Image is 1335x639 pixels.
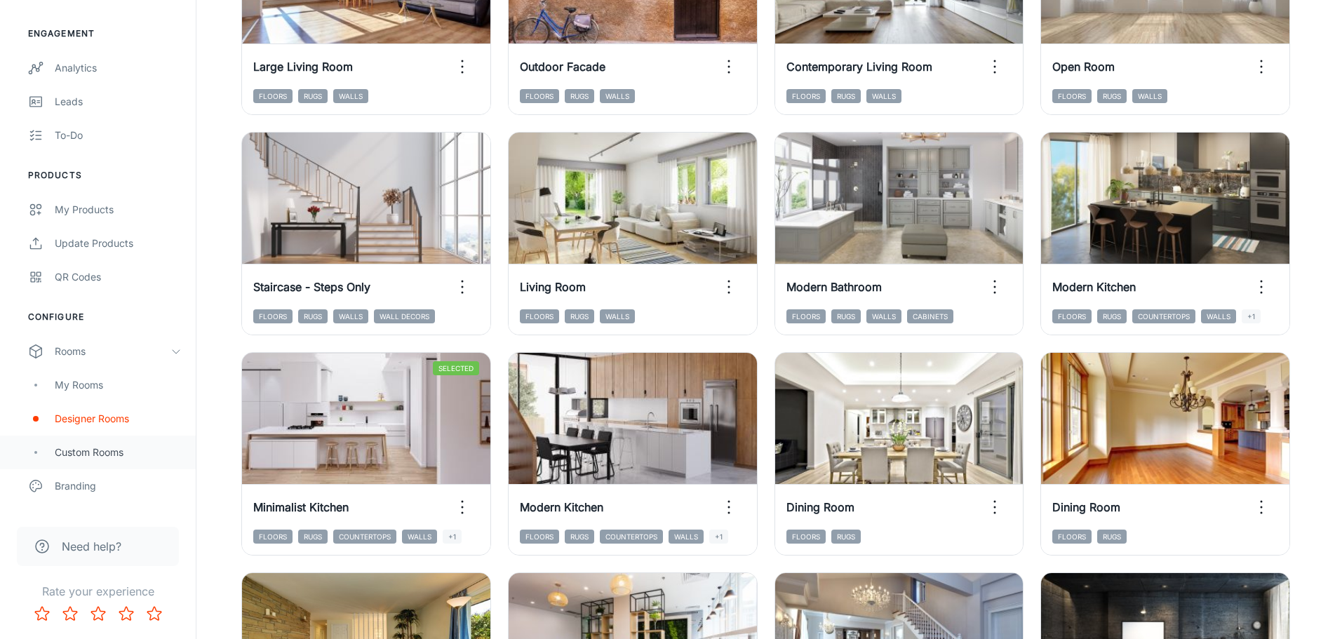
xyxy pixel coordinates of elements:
[1097,530,1127,544] span: Rugs
[786,89,826,103] span: Floors
[600,530,663,544] span: Countertops
[600,309,635,323] span: Walls
[298,89,328,103] span: Rugs
[1052,530,1092,544] span: Floors
[786,58,932,75] h6: Contemporary Living Room
[55,60,182,76] div: Analytics
[1132,309,1195,323] span: Countertops
[520,499,603,516] h6: Modern Kitchen
[55,94,182,109] div: Leads
[55,269,182,285] div: QR Codes
[55,478,182,494] div: Branding
[1097,89,1127,103] span: Rugs
[374,309,435,323] span: Wall Decors
[333,530,396,544] span: Countertops
[786,499,854,516] h6: Dining Room
[1052,499,1120,516] h6: Dining Room
[520,58,605,75] h6: Outdoor Facade
[520,309,559,323] span: Floors
[28,600,56,628] button: Rate 1 star
[831,309,861,323] span: Rugs
[253,89,293,103] span: Floors
[253,499,349,516] h6: Minimalist Kitchen
[1201,309,1236,323] span: Walls
[565,309,594,323] span: Rugs
[253,278,370,295] h6: Staircase - Steps Only
[55,377,182,393] div: My Rooms
[786,530,826,544] span: Floors
[443,530,462,544] span: +1
[55,202,182,217] div: My Products
[253,58,353,75] h6: Large Living Room
[55,236,182,251] div: Update Products
[520,530,559,544] span: Floors
[112,600,140,628] button: Rate 4 star
[565,89,594,103] span: Rugs
[1052,309,1092,323] span: Floors
[907,309,953,323] span: Cabinets
[402,530,437,544] span: Walls
[520,89,559,103] span: Floors
[831,89,861,103] span: Rugs
[55,344,170,359] div: Rooms
[1052,58,1115,75] h6: Open Room
[11,583,185,600] p: Rate your experience
[298,530,328,544] span: Rugs
[333,309,368,323] span: Walls
[565,530,594,544] span: Rugs
[55,128,182,143] div: To-do
[333,89,368,103] span: Walls
[520,278,586,295] h6: Living Room
[1097,309,1127,323] span: Rugs
[55,445,182,460] div: Custom Rooms
[253,309,293,323] span: Floors
[55,411,182,426] div: Designer Rooms
[140,600,168,628] button: Rate 5 star
[600,89,635,103] span: Walls
[84,600,112,628] button: Rate 3 star
[1242,309,1261,323] span: +1
[298,309,328,323] span: Rugs
[786,278,882,295] h6: Modern Bathroom
[786,309,826,323] span: Floors
[433,361,479,375] span: Selected
[1132,89,1167,103] span: Walls
[669,530,704,544] span: Walls
[56,600,84,628] button: Rate 2 star
[62,538,121,555] span: Need help?
[709,530,728,544] span: +1
[1052,278,1136,295] h6: Modern Kitchen
[866,89,901,103] span: Walls
[1052,89,1092,103] span: Floors
[866,309,901,323] span: Walls
[831,530,861,544] span: Rugs
[253,530,293,544] span: Floors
